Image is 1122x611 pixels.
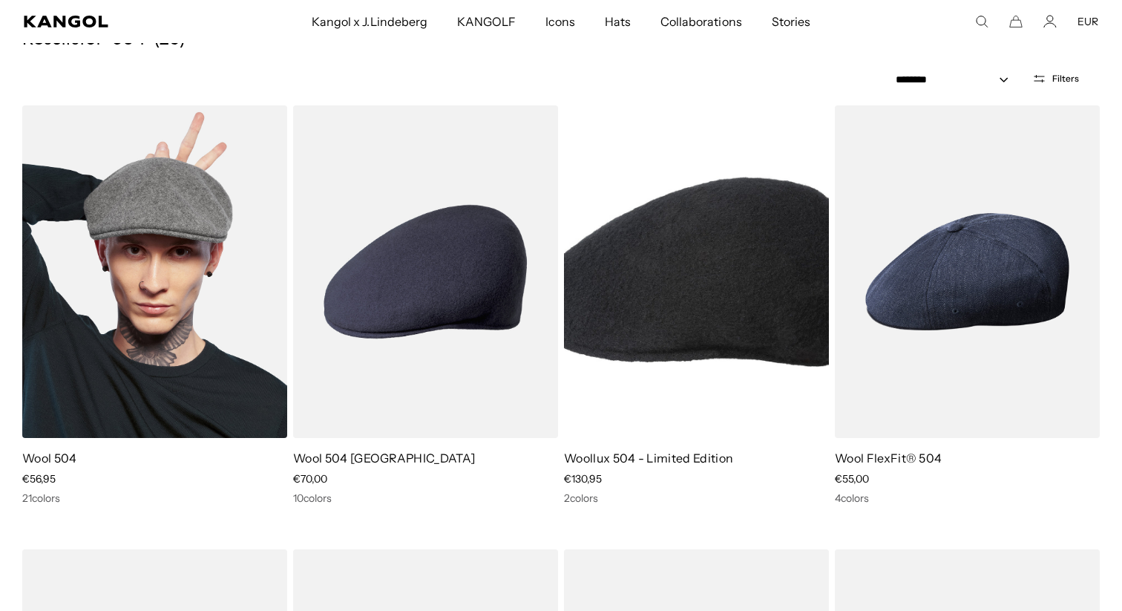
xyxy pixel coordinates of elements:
[293,451,475,465] a: Wool 504 [GEOGRAPHIC_DATA]
[1023,72,1088,85] button: Open filters
[1077,15,1098,28] button: EUR
[22,105,287,438] img: Wool 504
[835,472,869,486] span: €55,00
[293,472,327,486] span: €70,00
[835,105,1100,438] img: Wool FlexFit® 504
[975,15,988,28] summary: Search here
[293,491,558,505] div: 10 colors
[564,491,829,505] div: 2 colors
[564,472,602,486] span: €130,95
[22,491,287,505] div: 21 colors
[24,16,206,27] a: Kangol
[835,451,942,465] a: Wool FlexFit® 504
[564,105,829,438] img: Woollux 504 - Limited Edition
[564,451,733,465] a: Woollux 504 - Limited Edition
[890,72,1023,88] select: Sort by: Featured
[22,472,56,486] span: €56,95
[22,451,77,465] a: Wool 504
[1009,15,1023,28] button: Cart
[1052,73,1079,84] span: Filters
[1043,15,1057,28] a: Account
[835,491,1100,505] div: 4 colors
[293,105,558,438] img: Wool 504 USA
